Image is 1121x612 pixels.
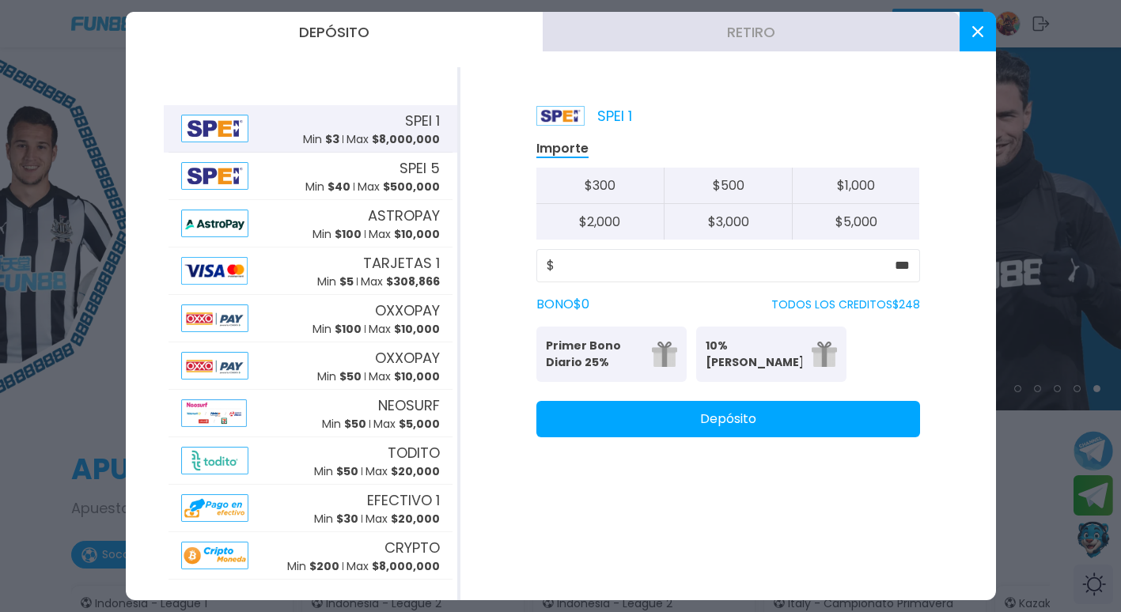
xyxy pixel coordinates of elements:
span: SPEI 5 [400,157,440,179]
p: Max [373,416,440,433]
button: AlipaySPEI 1Min $3Max $8,000,000 [164,105,457,153]
p: Min [312,321,362,338]
button: Retiro [543,12,960,51]
img: Alipay [181,210,249,237]
img: Alipay [181,352,249,380]
span: $ 308,866 [386,274,440,289]
img: Platform Logo [536,106,585,126]
span: $ 50 [344,416,366,432]
button: AlipayOXXOPAYMin $50Max $10,000 [164,342,457,390]
p: Max [369,321,440,338]
button: AlipayNEOSURFMin $50Max $5,000 [164,390,457,437]
span: CRYPTO [384,537,440,558]
img: gift [812,342,837,367]
span: $ 5,000 [399,416,440,432]
img: Alipay [181,542,249,569]
p: 10% [PERSON_NAME] [706,338,802,371]
span: $ 3 [325,131,339,147]
p: Min [322,416,366,433]
p: Min [312,226,362,243]
span: $ 5 [339,274,354,289]
button: $300 [536,168,665,204]
span: OXXOPAY [375,347,440,368]
button: AlipayEFECTIVO 1Min $30Max $20,000 [164,485,457,532]
button: Depósito [536,401,920,437]
p: Min [303,131,339,148]
span: TARJETAS 1 [363,252,440,274]
span: $ 100 [335,321,362,337]
button: $3,000 [664,204,792,240]
button: AlipaySPEI 5Min $40Max $500,000 [164,153,457,200]
p: Max [361,274,440,290]
img: Alipay [181,304,249,332]
p: TODOS LOS CREDITOS $ 248 [771,297,920,313]
span: $ 10,000 [394,368,440,384]
span: EFECTIVO 1 [367,489,440,511]
p: Min [287,558,339,575]
p: Min [317,368,362,385]
button: AlipayTARJETAS 1Min $5Max $308,866 [164,247,457,295]
button: AlipayCRYPTOMin $200Max $8,000,000 [164,532,457,580]
label: BONO $ 0 [536,295,589,314]
p: Max [365,463,440,480]
img: Alipay [181,162,249,190]
span: $ 30 [336,511,358,527]
span: OXXOPAY [375,300,440,321]
p: Min [317,274,354,290]
button: AlipayASTROPAYMin $100Max $10,000 [164,200,457,247]
span: TODITO [388,442,440,463]
img: Alipay [181,494,249,522]
span: $ 50 [339,368,362,384]
span: $ 40 [328,179,350,195]
button: $5,000 [792,204,920,240]
span: ASTROPAY [368,205,440,226]
p: Min [305,179,350,195]
span: NEOSURF [378,395,440,416]
span: $ 200 [309,558,339,574]
span: SPEI 1 [405,110,440,131]
button: Depósito [126,12,543,51]
button: AlipayTODITOMin $50Max $20,000 [164,437,457,485]
p: Max [369,226,440,243]
img: gift [652,342,677,367]
p: Min [314,511,358,527]
span: $ 10,000 [394,226,440,242]
p: SPEI 1 [536,105,632,127]
button: $500 [664,168,792,204]
span: $ 50 [336,463,358,479]
span: $ 20,000 [391,463,440,479]
button: 10% [PERSON_NAME] [696,327,846,382]
img: Alipay [181,257,248,285]
img: Alipay [181,115,249,142]
button: $1,000 [792,168,920,204]
span: $ 500,000 [383,179,440,195]
span: $ 8,000,000 [372,558,440,574]
span: $ 100 [335,226,362,242]
span: $ 10,000 [394,321,440,337]
button: Primer Bono Diario 25% [536,327,687,382]
p: Max [358,179,440,195]
span: $ 20,000 [391,511,440,527]
span: $ [547,256,555,275]
p: Max [347,131,440,148]
p: Min [314,463,358,480]
p: Importe [536,140,589,158]
span: $ 8,000,000 [372,131,440,147]
p: Primer Bono Diario 25% [546,338,642,371]
p: Max [369,368,440,385]
img: Alipay [181,399,247,427]
button: $2,000 [536,204,665,240]
img: Alipay [181,447,249,474]
p: Max [347,558,440,575]
p: Max [365,511,440,527]
button: AlipayOXXOPAYMin $100Max $10,000 [164,295,457,342]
